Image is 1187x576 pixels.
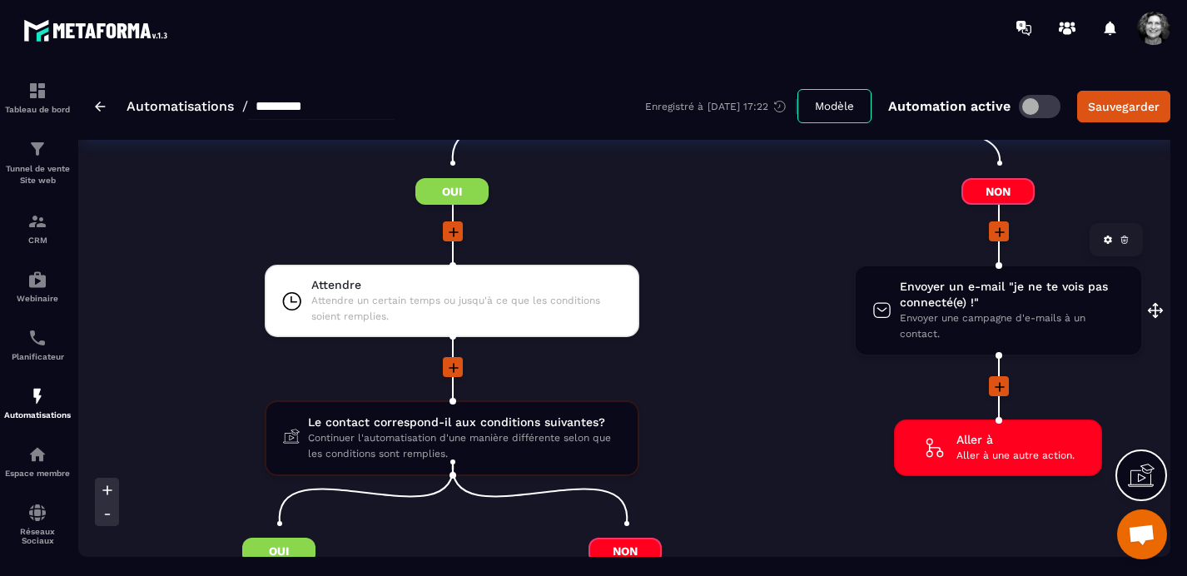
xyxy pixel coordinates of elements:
[308,430,621,462] span: Continuer l'automatisation d'une manière différente selon que les conditions sont remplies.
[4,410,71,420] p: Automatisations
[956,432,1075,448] span: Aller à
[4,374,71,432] a: automationsautomationsAutomatisations
[127,98,234,114] a: Automatisations
[311,277,623,293] span: Attendre
[27,386,47,406] img: automations
[23,15,173,46] img: logo
[4,257,71,315] a: automationsautomationsWebinaire
[1077,91,1170,122] button: Sauvegarder
[961,178,1035,205] span: Non
[311,293,623,325] span: Attendre un certain temps ou jusqu'à ce que les conditions soient remplies.
[27,503,47,523] img: social-network
[4,432,71,490] a: automationsautomationsEspace membre
[242,98,248,114] span: /
[4,469,71,478] p: Espace membre
[4,163,71,186] p: Tunnel de vente Site web
[27,139,47,159] img: formation
[589,538,662,564] span: Non
[4,315,71,374] a: schedulerschedulerPlanificateur
[27,270,47,290] img: automations
[956,448,1075,464] span: Aller à une autre action.
[27,328,47,348] img: scheduler
[27,81,47,101] img: formation
[4,294,71,303] p: Webinaire
[708,101,768,112] p: [DATE] 17:22
[900,279,1125,310] span: Envoyer un e-mail "je ne te vois pas connecté(e) !"
[4,352,71,361] p: Planificateur
[4,105,71,114] p: Tableau de bord
[4,490,71,558] a: social-networksocial-networkRéseaux Sociaux
[308,415,621,430] span: Le contact correspond-il aux conditions suivantes?
[1088,98,1160,115] div: Sauvegarder
[27,444,47,464] img: automations
[4,527,71,545] p: Réseaux Sociaux
[4,127,71,199] a: formationformationTunnel de vente Site web
[95,102,106,112] img: arrow
[4,236,71,245] p: CRM
[415,178,489,205] span: Oui
[242,538,315,564] span: Oui
[888,98,1011,114] p: Automation active
[27,211,47,231] img: formation
[4,68,71,127] a: formationformationTableau de bord
[4,199,71,257] a: formationformationCRM
[645,99,797,114] div: Enregistré à
[797,89,872,123] button: Modèle
[1117,509,1167,559] div: Ouvrir le chat
[900,310,1125,342] span: Envoyer une campagne d'e-mails à un contact.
